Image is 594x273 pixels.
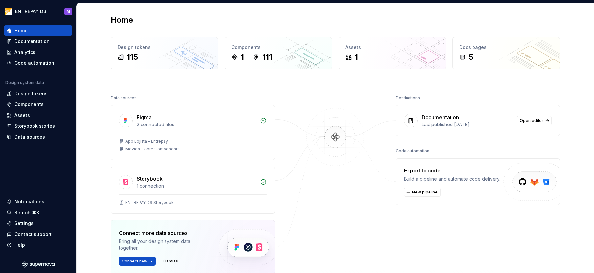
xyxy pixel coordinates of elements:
img: bf57eda1-e70d-405f-8799-6995c3035d87.png [5,8,12,15]
span: Connect new [122,259,147,264]
a: Assets1 [339,37,446,69]
svg: Supernova Logo [22,261,55,268]
a: Analytics [4,47,72,57]
button: Help [4,240,72,250]
div: Help [14,242,25,248]
div: Assets [14,112,30,119]
div: Code automation [14,60,54,66]
a: Settings [4,218,72,229]
div: 1 connection [137,183,256,189]
div: 2 connected files [137,121,256,128]
div: Code automation [396,147,429,156]
span: New pipeline [412,190,438,195]
a: Assets [4,110,72,121]
div: 1 [355,52,358,62]
a: Figma2 connected filesApp Lojista - EntrepayMovida - Core Components [111,105,275,160]
div: Documentation [422,113,459,121]
div: Design tokens [118,44,211,51]
a: Storybook stories [4,121,72,131]
a: Documentation [4,36,72,47]
div: Components [14,101,44,108]
div: Settings [14,220,33,227]
div: Components [231,44,325,51]
button: New pipeline [404,188,441,197]
div: Docs pages [459,44,553,51]
div: 111 [262,52,272,62]
button: Connect new [119,257,156,266]
a: Home [4,25,72,36]
a: Code automation [4,58,72,68]
a: Components [4,99,72,110]
button: Search ⌘K [4,207,72,218]
div: Analytics [14,49,35,56]
div: Design tokens [14,90,48,97]
button: Notifications [4,196,72,207]
div: 5 [469,52,473,62]
div: Storybook stories [14,123,55,129]
div: ENTREPAY DS Storybook [125,200,174,205]
div: Design system data [5,80,44,85]
a: Storybook1 connectionENTREPAY DS Storybook [111,167,275,214]
div: Connect more data sources [119,229,208,237]
button: Dismiss [160,257,181,266]
a: Design tokens [4,88,72,99]
div: Contact support [14,231,52,238]
div: Last published [DATE] [422,121,513,128]
a: Data sources [4,132,72,142]
button: ENTREPAY DSM [1,4,75,18]
div: Home [14,27,28,34]
div: Bring all your design system data together. [119,238,208,251]
div: 115 [127,52,138,62]
div: Export to code [404,167,500,174]
span: Open editor [520,118,543,123]
div: App Lojista - Entrepay [125,139,168,144]
div: ENTREPAY DS [15,8,46,15]
div: Movida - Core Components [125,147,180,152]
div: Data sources [111,93,137,102]
span: Dismiss [163,259,178,264]
div: Storybook [137,175,163,183]
div: Notifications [14,198,44,205]
div: Data sources [14,134,45,140]
div: Documentation [14,38,50,45]
div: M [67,9,70,14]
a: Open editor [517,116,552,125]
a: Design tokens115 [111,37,218,69]
h2: Home [111,15,133,25]
button: Contact support [4,229,72,239]
div: 1 [241,52,244,62]
a: Components1111 [225,37,332,69]
a: Docs pages5 [452,37,560,69]
div: Build a pipeline and automate code delivery. [404,176,500,182]
div: Search ⌘K [14,209,39,216]
div: Destinations [396,93,420,102]
div: Assets [345,44,439,51]
div: Figma [137,113,152,121]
